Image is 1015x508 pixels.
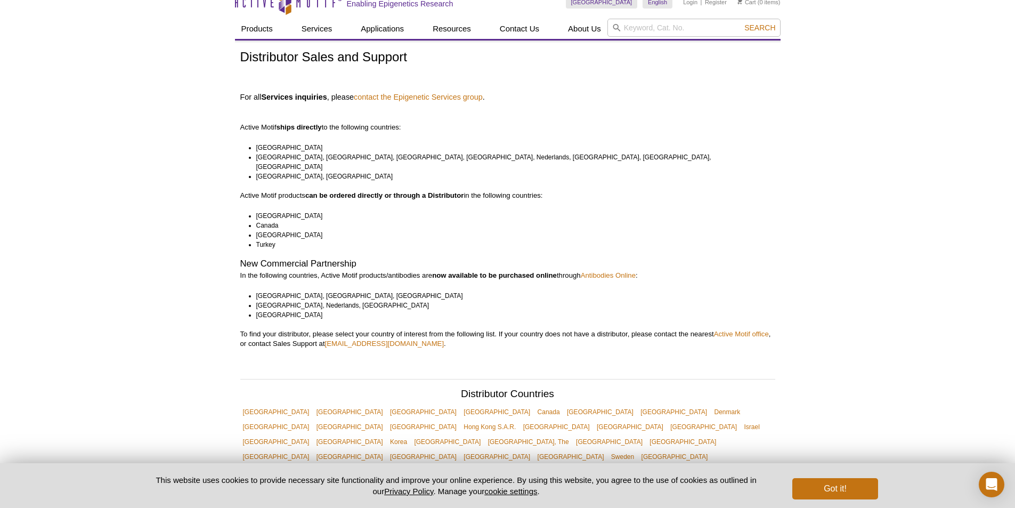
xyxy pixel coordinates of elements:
[608,449,637,464] a: Sweden
[240,50,775,66] h1: Distributor Sales and Support
[607,19,781,37] input: Keyword, Cat. No.
[256,152,766,172] li: [GEOGRAPHIC_DATA], [GEOGRAPHIC_DATA], [GEOGRAPHIC_DATA], [GEOGRAPHIC_DATA], Nederlands, [GEOGRAPH...
[256,230,766,240] li: [GEOGRAPHIC_DATA]
[638,405,710,420] a: [GEOGRAPHIC_DATA]
[564,405,636,420] a: [GEOGRAPHIC_DATA]
[256,310,766,320] li: [GEOGRAPHIC_DATA]
[314,434,386,449] a: [GEOGRAPHIC_DATA]
[235,19,279,39] a: Products
[240,191,775,200] p: Active Motif products in the following countries:
[668,420,740,434] a: [GEOGRAPHIC_DATA]
[240,389,775,402] h2: Distributor Countries
[256,240,766,249] li: Turkey
[261,93,327,101] strong: Services inquiries
[240,434,312,449] a: [GEOGRAPHIC_DATA]
[256,301,766,310] li: [GEOGRAPHIC_DATA], Nederlands, [GEOGRAPHIC_DATA]
[240,92,775,102] h4: For all , please .
[711,405,743,420] a: Denmark
[461,449,533,464] a: [GEOGRAPHIC_DATA]
[461,405,533,420] a: [GEOGRAPHIC_DATA]
[314,449,386,464] a: [GEOGRAPHIC_DATA]
[387,405,459,420] a: [GEOGRAPHIC_DATA]
[240,103,775,132] p: Active Motif to the following countries:
[256,291,766,301] li: [GEOGRAPHIC_DATA], [GEOGRAPHIC_DATA], [GEOGRAPHIC_DATA]
[426,19,477,39] a: Resources
[256,143,766,152] li: [GEOGRAPHIC_DATA]
[384,487,433,496] a: Privacy Policy
[521,420,592,434] a: [GEOGRAPHIC_DATA]
[240,329,775,349] p: To find your distributor, please select your country of interest from the following list. If your...
[744,23,775,32] span: Search
[387,434,410,449] a: Korea
[461,420,518,434] a: Hong Kong S.A.R.
[387,420,459,434] a: [GEOGRAPHIC_DATA]
[535,405,563,420] a: Canada
[240,405,312,420] a: [GEOGRAPHIC_DATA]
[493,19,546,39] a: Contact Us
[562,19,607,39] a: About Us
[240,259,775,269] h2: New Commercial Partnership
[240,271,775,280] p: In the following countries, Active Motif products/antibodies are through :
[639,449,711,464] a: [GEOGRAPHIC_DATA]
[240,449,312,464] a: [GEOGRAPHIC_DATA]
[277,123,322,131] strong: ships directly
[411,434,483,449] a: [GEOGRAPHIC_DATA]
[387,449,459,464] a: [GEOGRAPHIC_DATA]
[535,449,607,464] a: [GEOGRAPHIC_DATA]
[647,434,719,449] a: [GEOGRAPHIC_DATA]
[485,434,572,449] a: [GEOGRAPHIC_DATA], The
[792,478,878,499] button: Got it!
[256,211,766,221] li: [GEOGRAPHIC_DATA]
[714,330,769,338] a: Active Motif office
[581,271,636,279] a: Antibodies Online
[741,23,778,33] button: Search
[354,92,483,102] a: contact the Epigenetic Services group
[295,19,339,39] a: Services
[325,340,444,348] a: [EMAIL_ADDRESS][DOMAIN_NAME]
[314,420,386,434] a: [GEOGRAPHIC_DATA]
[256,221,766,230] li: Canada
[354,19,410,39] a: Applications
[314,405,386,420] a: [GEOGRAPHIC_DATA]
[742,420,762,434] a: Israel
[137,474,775,497] p: This website uses cookies to provide necessary site functionality and improve your online experie...
[979,472,1004,497] div: Open Intercom Messenger
[256,172,766,181] li: [GEOGRAPHIC_DATA], [GEOGRAPHIC_DATA]
[573,434,645,449] a: [GEOGRAPHIC_DATA]
[594,420,666,434] a: [GEOGRAPHIC_DATA]
[432,271,557,279] strong: now available to be purchased online
[305,191,464,199] strong: can be ordered directly or through a Distributor
[484,487,537,496] button: cookie settings
[240,420,312,434] a: [GEOGRAPHIC_DATA]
